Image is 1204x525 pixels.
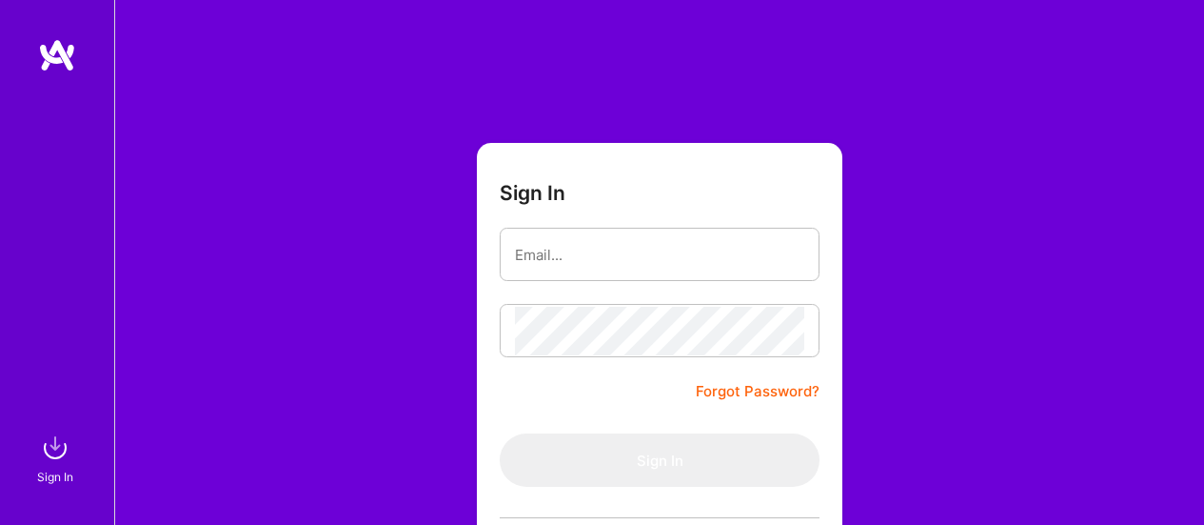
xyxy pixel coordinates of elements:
[696,380,819,403] a: Forgot Password?
[38,38,76,72] img: logo
[40,429,74,487] a: sign inSign In
[515,231,804,279] input: Email...
[500,434,819,487] button: Sign In
[500,181,565,205] h3: Sign In
[36,429,74,467] img: sign in
[37,467,73,487] div: Sign In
